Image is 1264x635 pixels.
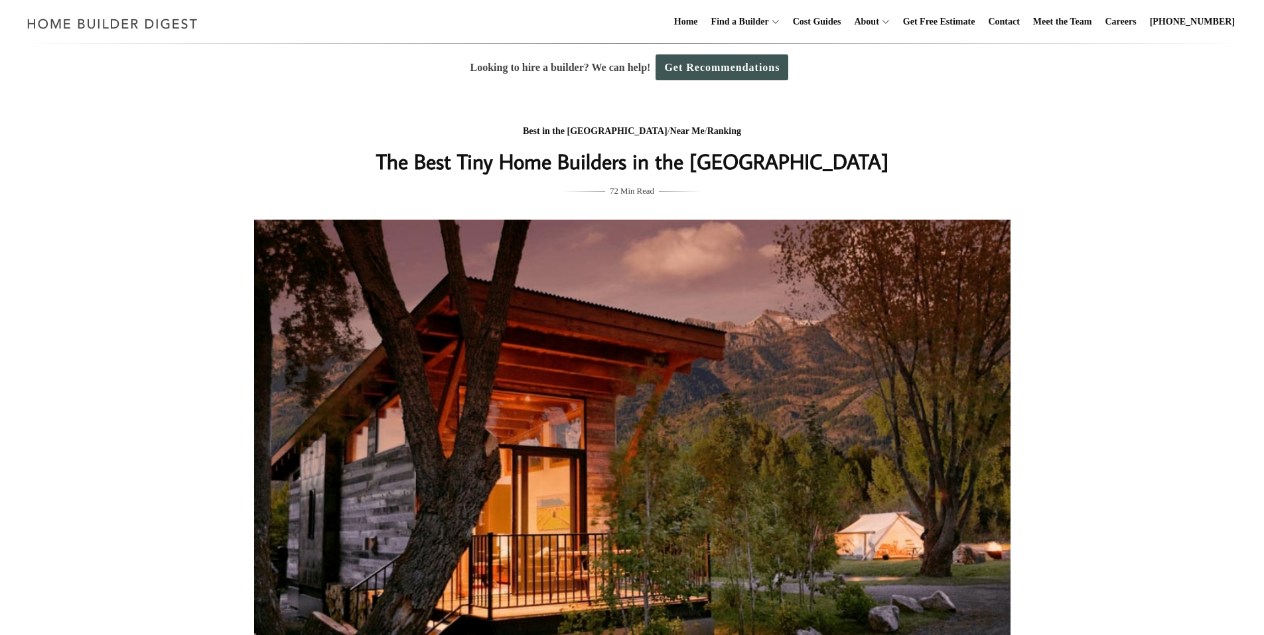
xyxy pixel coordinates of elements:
[669,1,703,43] a: Home
[849,1,878,43] a: About
[368,123,897,140] div: / /
[670,126,705,136] a: Near Me
[523,126,667,136] a: Best in the [GEOGRAPHIC_DATA]
[1028,1,1097,43] a: Meet the Team
[610,184,654,198] span: 72 Min Read
[707,126,741,136] a: Ranking
[706,1,769,43] a: Find a Builder
[1100,1,1142,43] a: Careers
[368,145,897,177] h1: The Best Tiny Home Builders in the [GEOGRAPHIC_DATA]
[1145,1,1240,43] a: [PHONE_NUMBER]
[983,1,1024,43] a: Contact
[898,1,981,43] a: Get Free Estimate
[788,1,847,43] a: Cost Guides
[21,11,204,36] img: Home Builder Digest
[656,54,788,80] a: Get Recommendations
